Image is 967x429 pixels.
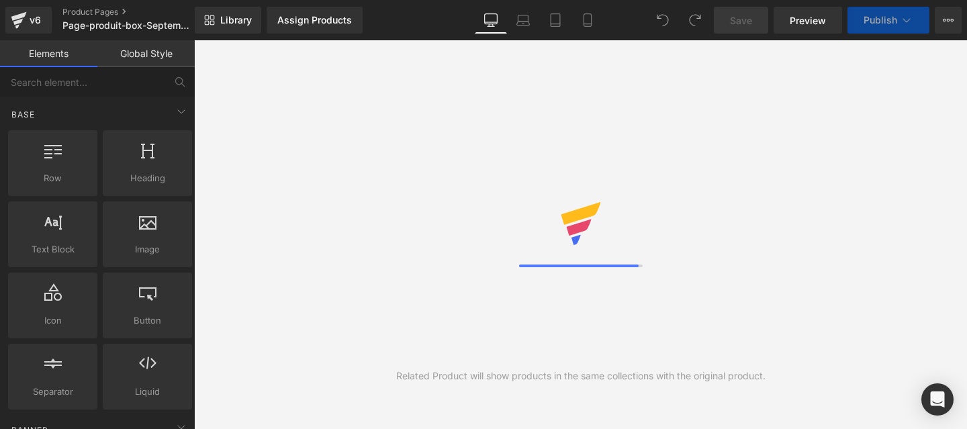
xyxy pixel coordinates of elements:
[107,171,188,185] span: Heading
[107,314,188,328] span: Button
[10,108,36,121] span: Base
[62,20,191,31] span: Page-produit-box-Septembre-2025
[12,171,93,185] span: Row
[107,242,188,256] span: Image
[107,385,188,399] span: Liquid
[97,40,195,67] a: Global Style
[935,7,962,34] button: More
[790,13,826,28] span: Preview
[774,7,842,34] a: Preview
[195,7,261,34] a: New Library
[396,369,766,383] div: Related Product will show products in the same collections with the original product.
[730,13,752,28] span: Save
[649,7,676,34] button: Undo
[682,7,708,34] button: Redo
[475,7,507,34] a: Desktop
[539,7,571,34] a: Tablet
[5,7,52,34] a: v6
[847,7,929,34] button: Publish
[864,15,897,26] span: Publish
[507,7,539,34] a: Laptop
[27,11,44,29] div: v6
[571,7,604,34] a: Mobile
[921,383,954,416] div: Open Intercom Messenger
[220,14,252,26] span: Library
[12,314,93,328] span: Icon
[277,15,352,26] div: Assign Products
[62,7,217,17] a: Product Pages
[12,385,93,399] span: Separator
[12,242,93,256] span: Text Block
